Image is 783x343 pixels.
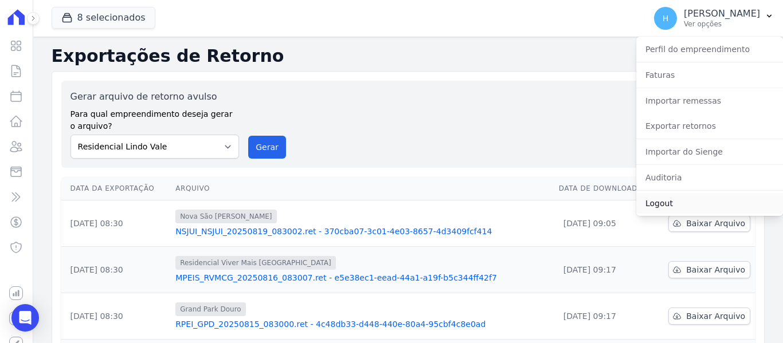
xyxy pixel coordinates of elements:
td: [DATE] 08:30 [61,247,171,293]
a: Baixar Arquivo [668,307,750,325]
a: MPEIS_RVMCG_20250816_083007.ret - e5e38ec1-eead-44a1-a19f-b5c344ff42f7 [175,272,550,283]
span: H [663,14,669,22]
a: Perfil do empreendimento [636,39,783,60]
a: Importar do Sienge [636,141,783,162]
a: Baixar Arquivo [668,261,750,278]
th: Arquivo [171,177,554,200]
h2: Exportações de Retorno [52,46,765,66]
a: Importar remessas [636,90,783,111]
a: Exportar retornos [636,116,783,136]
th: Data de Download [554,177,653,200]
div: Open Intercom Messenger [11,304,39,332]
button: Gerar [248,136,286,159]
td: [DATE] 09:17 [554,247,653,293]
button: 8 selecionados [52,7,155,29]
span: Nova São [PERSON_NAME] [175,210,276,223]
a: Faturas [636,65,783,85]
span: Grand Park Douro [175,302,246,316]
label: Para qual empreendimento deseja gerar o arquivo? [71,104,240,132]
button: H [PERSON_NAME] Ver opções [645,2,783,34]
td: [DATE] 09:17 [554,293,653,340]
td: [DATE] 08:30 [61,200,171,247]
span: Baixar Arquivo [686,264,745,275]
a: Baixar Arquivo [668,215,750,232]
a: Logout [636,193,783,214]
td: [DATE] 08:30 [61,293,171,340]
p: Ver opções [684,19,760,29]
a: RPEI_GPD_20250815_083000.ret - 4c48db33-d448-440e-80a4-95cbf4c8e0ad [175,318,550,330]
span: Baixar Arquivo [686,218,745,229]
a: NSJUI_NSJUI_20250819_083002.ret - 370cba07-3c01-4e03-8657-4d3409fcf414 [175,226,550,237]
span: Baixar Arquivo [686,310,745,322]
span: Residencial Viver Mais [GEOGRAPHIC_DATA] [175,256,336,270]
label: Gerar arquivo de retorno avulso [71,90,240,104]
td: [DATE] 09:05 [554,200,653,247]
th: Data da Exportação [61,177,171,200]
p: [PERSON_NAME] [684,8,760,19]
a: Auditoria [636,167,783,188]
